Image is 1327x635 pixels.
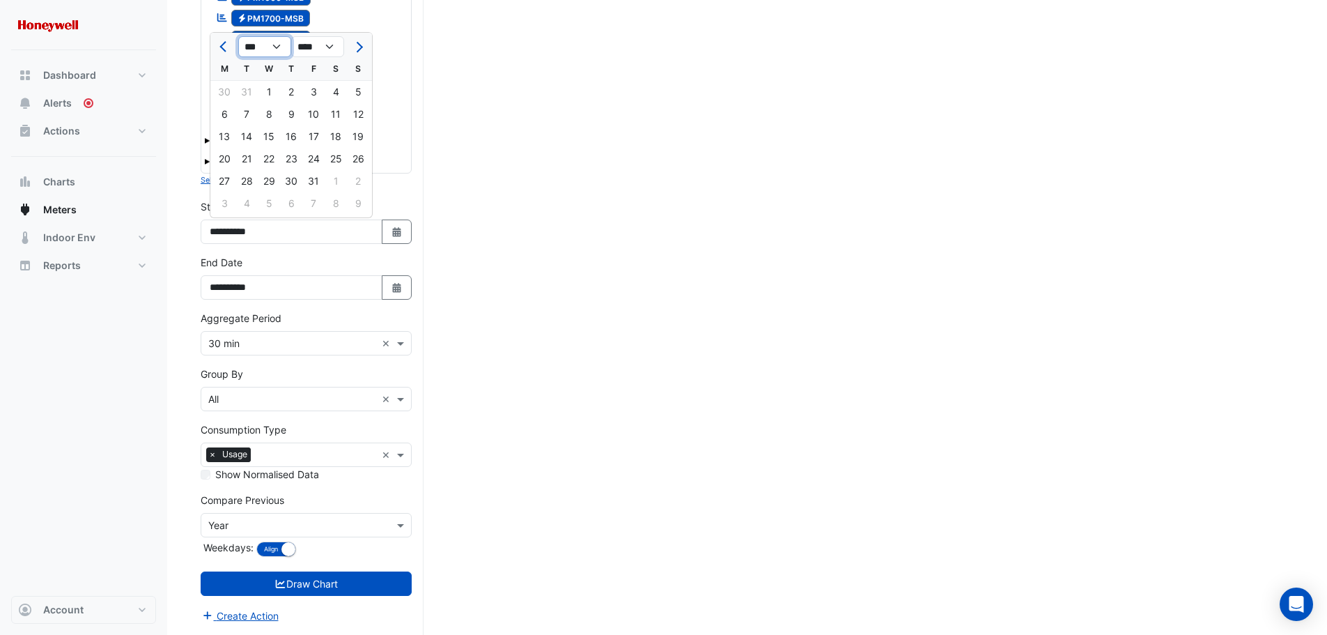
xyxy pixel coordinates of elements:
[302,125,325,148] div: Friday, January 17, 2025
[347,58,369,80] div: S
[280,192,302,215] div: 6
[82,97,95,109] div: Tooltip anchor
[213,148,235,170] div: Monday, January 20, 2025
[18,175,32,189] app-icon: Charts
[302,81,325,103] div: 3
[215,467,319,482] label: Show Normalised Data
[280,148,302,170] div: 23
[213,58,235,80] div: M
[235,103,258,125] div: Tuesday, January 7, 2025
[347,170,369,192] div: Sunday, February 2, 2025
[347,148,369,170] div: 26
[213,125,235,148] div: Monday, January 13, 2025
[258,148,280,170] div: Wednesday, January 22, 2025
[382,336,394,351] span: Clear
[325,192,347,215] div: 8
[43,231,95,245] span: Indoor Env
[201,311,281,326] label: Aggregate Period
[11,596,156,624] button: Account
[325,58,347,80] div: S
[43,259,81,273] span: Reports
[201,422,286,437] label: Consumption Type
[280,81,302,103] div: 2
[201,572,412,596] button: Draw Chart
[201,199,247,214] label: Start Date
[235,192,258,215] div: Tuesday, February 4, 2025
[1280,588,1313,621] div: Open Intercom Messenger
[231,10,311,26] span: PM1700-MSB
[350,36,366,58] button: Next month
[235,81,258,103] div: 31
[347,103,369,125] div: 12
[43,203,77,217] span: Meters
[18,124,32,138] app-icon: Actions
[11,252,156,280] button: Reports
[302,148,325,170] div: Friday, January 24, 2025
[258,192,280,215] div: Wednesday, February 5, 2025
[201,255,242,270] label: End Date
[302,81,325,103] div: Friday, January 3, 2025
[201,174,264,186] button: Select Reportable
[213,192,235,215] div: 3
[347,81,369,103] div: 5
[325,125,347,148] div: 18
[235,170,258,192] div: 28
[258,125,280,148] div: Wednesday, January 15, 2025
[347,81,369,103] div: Sunday, January 5, 2025
[216,36,233,58] button: Previous month
[231,31,311,47] span: PM1800-MSB
[235,125,258,148] div: Tuesday, January 14, 2025
[280,58,302,80] div: T
[11,196,156,224] button: Meters
[258,125,280,148] div: 15
[235,125,258,148] div: 14
[213,170,235,192] div: 27
[201,493,284,507] label: Compare Previous
[347,192,369,215] div: Sunday, February 9, 2025
[18,203,32,217] app-icon: Meters
[238,36,291,57] select: Select month
[280,170,302,192] div: Thursday, January 30, 2025
[258,192,280,215] div: 5
[325,81,347,103] div: 4
[17,11,79,39] img: Company Logo
[302,192,325,215] div: 7
[258,170,280,192] div: 29
[11,61,156,89] button: Dashboard
[18,231,32,245] app-icon: Indoor Env
[325,148,347,170] div: Saturday, January 25, 2025
[382,392,394,406] span: Clear
[280,103,302,125] div: Thursday, January 9, 2025
[206,447,219,461] span: ×
[280,125,302,148] div: Thursday, January 16, 2025
[347,170,369,192] div: 2
[213,81,235,103] div: Monday, December 30, 2024
[302,170,325,192] div: 31
[43,96,72,110] span: Alerts
[235,103,258,125] div: 7
[325,192,347,215] div: Saturday, February 8, 2025
[216,11,228,23] fa-icon: Reportable
[302,103,325,125] div: Friday, January 10, 2025
[391,226,403,238] fa-icon: Select Date
[43,68,96,82] span: Dashboard
[201,176,264,185] small: Select Reportable
[43,175,75,189] span: Charts
[235,81,258,103] div: Tuesday, December 31, 2024
[11,224,156,252] button: Indoor Env
[302,192,325,215] div: Friday, February 7, 2025
[237,13,247,23] fa-icon: Electricity
[280,125,302,148] div: 16
[219,447,251,461] span: Usage
[325,170,347,192] div: Saturday, February 1, 2025
[347,125,369,148] div: Sunday, January 19, 2025
[235,148,258,170] div: Tuesday, January 21, 2025
[258,81,280,103] div: 1
[280,148,302,170] div: Thursday, January 23, 2025
[11,117,156,145] button: Actions
[213,192,235,215] div: Monday, February 3, 2025
[291,36,344,57] select: Select year
[347,192,369,215] div: 9
[11,168,156,196] button: Charts
[382,447,394,462] span: Clear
